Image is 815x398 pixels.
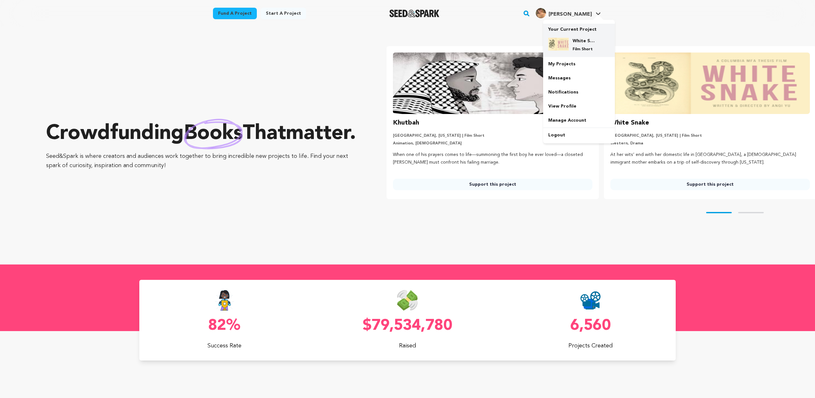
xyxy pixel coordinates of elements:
[397,290,418,311] img: Seed&Spark Money Raised Icon
[393,179,592,190] a: Support this project
[548,38,569,51] img: 9f4d4b88e4c2d737.png
[215,290,234,311] img: Seed&Spark Success Rate Icon
[573,38,596,44] h4: White Snake
[393,133,592,138] p: [GEOGRAPHIC_DATA], [US_STATE] | Film Short
[610,53,810,114] img: White Snake image
[534,7,602,20] span: Holly W.'s Profile
[389,10,440,17] a: Seed&Spark Homepage
[139,341,310,350] p: Success Rate
[548,24,610,33] p: Your Current Project
[543,99,615,113] a: View Profile
[322,318,493,334] p: $79,534,780
[393,118,419,128] h3: Khutbah
[139,318,310,334] p: 82%
[610,179,810,190] a: Support this project
[536,8,546,18] img: 70bf619fe8f1a699.png
[261,8,306,19] a: Start a project
[543,113,615,127] a: Manage Account
[286,124,350,144] span: matter
[610,118,649,128] h3: White Snake
[393,53,592,114] img: Khutbah image
[549,12,592,17] span: [PERSON_NAME]
[505,318,676,334] p: 6,560
[543,85,615,99] a: Notifications
[393,141,592,146] p: Animation, [DEMOGRAPHIC_DATA]
[46,121,361,147] p: Crowdfunding that .
[184,119,243,149] img: hand sketched image
[548,24,610,57] a: Your Current Project White Snake Film Short
[610,133,810,138] p: [GEOGRAPHIC_DATA], [US_STATE] | Film Short
[543,57,615,71] a: My Projects
[389,10,440,17] img: Seed&Spark Logo Dark Mode
[534,7,602,18] a: Holly W.'s Profile
[610,151,810,167] p: At her wits’ end with her domestic life in [GEOGRAPHIC_DATA], a [DEMOGRAPHIC_DATA] immigrant moth...
[505,341,676,350] p: Projects Created
[213,8,257,19] a: Fund a project
[393,151,592,167] p: When one of his prayers comes to life—summoning the first boy he ever loved—a closeted [PERSON_NA...
[543,71,615,85] a: Messages
[573,47,596,52] p: Film Short
[610,141,810,146] p: Western, Drama
[580,290,601,311] img: Seed&Spark Projects Created Icon
[543,128,615,142] a: Logout
[46,152,361,170] p: Seed&Spark is where creators and audiences work together to bring incredible new projects to life...
[322,341,493,350] p: Raised
[536,8,592,18] div: Holly W.'s Profile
